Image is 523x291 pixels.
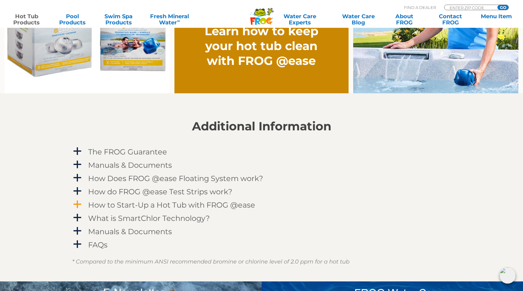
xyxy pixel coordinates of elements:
[73,240,82,249] span: a
[73,147,82,156] span: a
[144,13,195,26] a: Fresh MineralWater∞
[88,188,232,196] h4: How do FROG @ease Test Strips work?
[497,5,509,10] input: GO
[73,173,82,183] span: a
[72,173,451,184] a: a How Does FROG @ease Floating System work?
[72,186,451,197] a: a How do FROG @ease Test Strips work?
[177,18,180,23] sup: ∞
[88,241,108,249] h4: FAQs
[73,226,82,236] span: a
[500,268,516,284] img: openIcon
[449,5,491,10] input: Zip Code Form
[6,13,47,26] a: Hot TubProducts
[72,258,349,265] em: * Compared to the minimum ANSI recommended bromine or chlorine level of 2.0 ppm for a hot tub
[73,200,82,209] span: a
[72,159,451,171] a: a Manuals & Documents
[384,13,425,26] a: AboutFROG
[73,187,82,196] span: a
[73,160,82,169] span: a
[430,13,471,26] a: ContactFROG
[267,13,333,26] a: Water CareExperts
[88,174,263,183] h4: How Does FROG @ease Floating System work?
[72,239,451,251] a: a FAQs
[88,227,172,236] h4: Manuals & Documents
[72,120,451,133] h2: Additional Information
[72,146,451,158] a: a The FROG Guarantee
[476,13,517,26] a: Menu Item
[404,5,436,10] p: Find A Dealer
[72,226,451,237] a: a Manuals & Documents
[88,148,167,156] h4: The FROG Guarantee
[52,13,93,26] a: PoolProducts
[72,199,451,211] a: a How to Start-Up a Hot Tub with FROG @ease
[98,13,139,26] a: Swim SpaProducts
[338,13,379,26] a: Water CareBlog
[201,24,323,68] h2: Learn how to keep your hot tub clean with FROG @ease
[88,161,172,169] h4: Manuals & Documents
[88,214,210,222] h4: What is SmartChlor Technology?
[88,201,255,209] h4: How to Start-Up a Hot Tub with FROG @ease
[72,213,451,224] a: a What is SmartChlor Technology?
[73,213,82,222] span: a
